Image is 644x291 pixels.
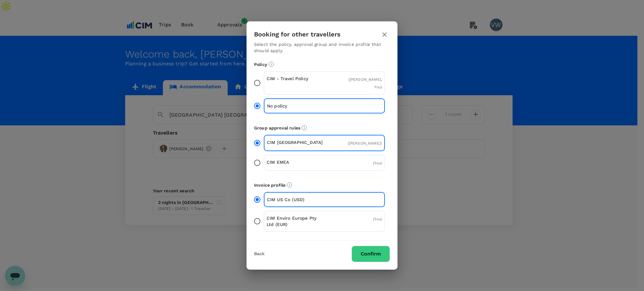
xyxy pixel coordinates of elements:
p: Policy [254,61,390,68]
p: CIM US Co (USD) [267,196,325,203]
svg: Default approvers or custom approval rules (if available) are based on the user group. [302,125,307,130]
span: ( [PERSON_NAME] ) [348,141,382,145]
span: ( You ) [373,161,382,165]
p: CIM EMEA [267,159,325,165]
svg: The payment currency and company information are based on the selected invoice profile. [287,182,292,188]
h3: Booking for other travellers [254,31,341,38]
button: Back [254,251,264,256]
svg: Booking restrictions are based on the selected travel policy. [269,62,274,67]
p: Select the policy, approval group and invoice profile that should apply. [254,41,390,54]
p: CIM [GEOGRAPHIC_DATA] [267,139,325,145]
span: ( You ) [373,217,382,221]
p: Invoice profile [254,182,390,188]
p: CIM - Travel Policy [267,75,325,82]
span: ( [PERSON_NAME], You ) [348,77,382,89]
p: No policy [267,103,325,109]
p: Group approval rules [254,125,390,131]
p: CIM Enviro Europe Pty Ltd (EUR) [267,215,325,228]
button: Confirm [352,246,390,262]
